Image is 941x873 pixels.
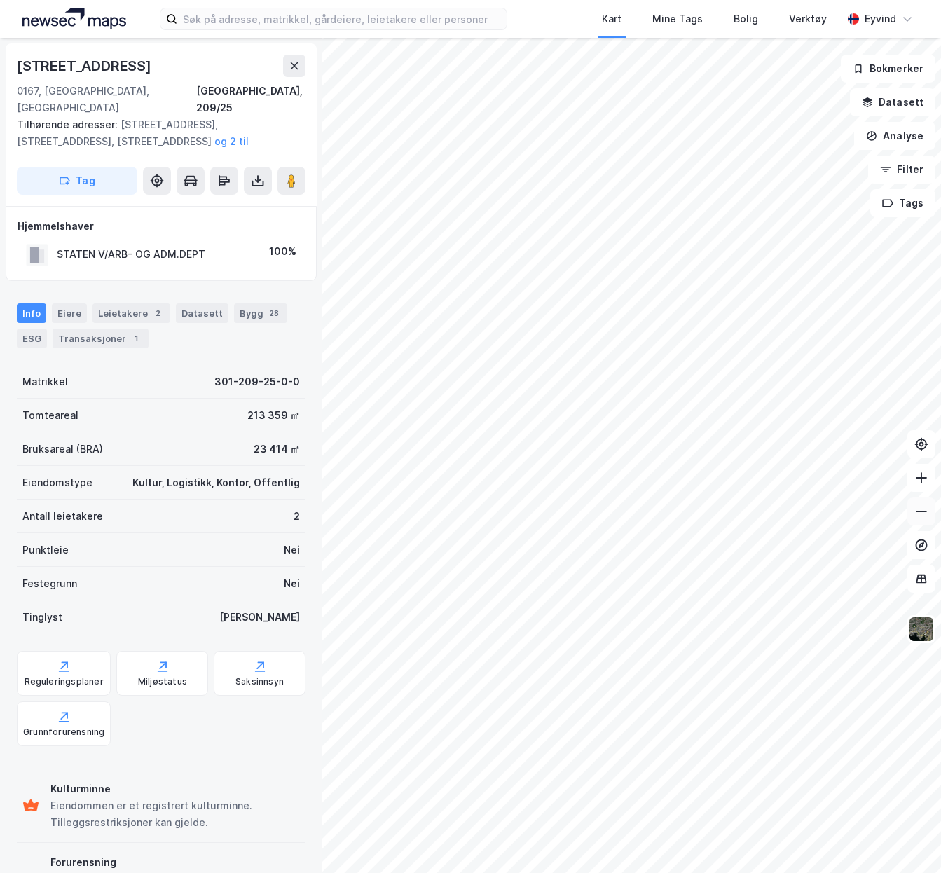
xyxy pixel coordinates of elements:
[214,373,300,390] div: 301-209-25-0-0
[247,407,300,424] div: 213 359 ㎡
[269,243,296,260] div: 100%
[129,331,143,345] div: 1
[53,329,149,348] div: Transaksjoner
[234,303,287,323] div: Bygg
[789,11,827,27] div: Verktøy
[132,474,300,491] div: Kultur, Logistikk, Kontor, Offentlig
[196,83,305,116] div: [GEOGRAPHIC_DATA], 209/25
[17,55,154,77] div: [STREET_ADDRESS]
[22,8,126,29] img: logo.a4113a55bc3d86da70a041830d287a7e.svg
[50,854,300,871] div: Forurensning
[151,306,165,320] div: 2
[17,303,46,323] div: Info
[25,676,104,687] div: Reguleringsplaner
[284,575,300,592] div: Nei
[908,616,935,642] img: 9k=
[870,189,935,217] button: Tags
[865,11,896,27] div: Eyvind
[50,797,300,831] div: Eiendommen er et registrert kulturminne. Tilleggsrestriksjoner kan gjelde.
[266,306,282,320] div: 28
[17,329,47,348] div: ESG
[17,116,294,150] div: [STREET_ADDRESS], [STREET_ADDRESS], [STREET_ADDRESS]
[652,11,703,27] div: Mine Tags
[52,303,87,323] div: Eiere
[254,441,300,458] div: 23 414 ㎡
[734,11,758,27] div: Bolig
[22,542,69,558] div: Punktleie
[92,303,170,323] div: Leietakere
[868,156,935,184] button: Filter
[219,609,300,626] div: [PERSON_NAME]
[22,508,103,525] div: Antall leietakere
[235,676,284,687] div: Saksinnsyn
[18,218,305,235] div: Hjemmelshaver
[177,8,507,29] input: Søk på adresse, matrikkel, gårdeiere, leietakere eller personer
[850,88,935,116] button: Datasett
[22,407,78,424] div: Tomteareal
[50,781,300,797] div: Kulturminne
[871,806,941,873] iframe: Chat Widget
[17,83,196,116] div: 0167, [GEOGRAPHIC_DATA], [GEOGRAPHIC_DATA]
[22,609,62,626] div: Tinglyst
[17,167,137,195] button: Tag
[22,575,77,592] div: Festegrunn
[854,122,935,150] button: Analyse
[17,118,121,130] span: Tilhørende adresser:
[57,246,205,263] div: STATEN V/ARB- OG ADM.DEPT
[22,474,92,491] div: Eiendomstype
[138,676,187,687] div: Miljøstatus
[176,303,228,323] div: Datasett
[871,806,941,873] div: Kontrollprogram for chat
[602,11,621,27] div: Kart
[294,508,300,525] div: 2
[22,441,103,458] div: Bruksareal (BRA)
[23,727,104,738] div: Grunnforurensning
[284,542,300,558] div: Nei
[841,55,935,83] button: Bokmerker
[22,373,68,390] div: Matrikkel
